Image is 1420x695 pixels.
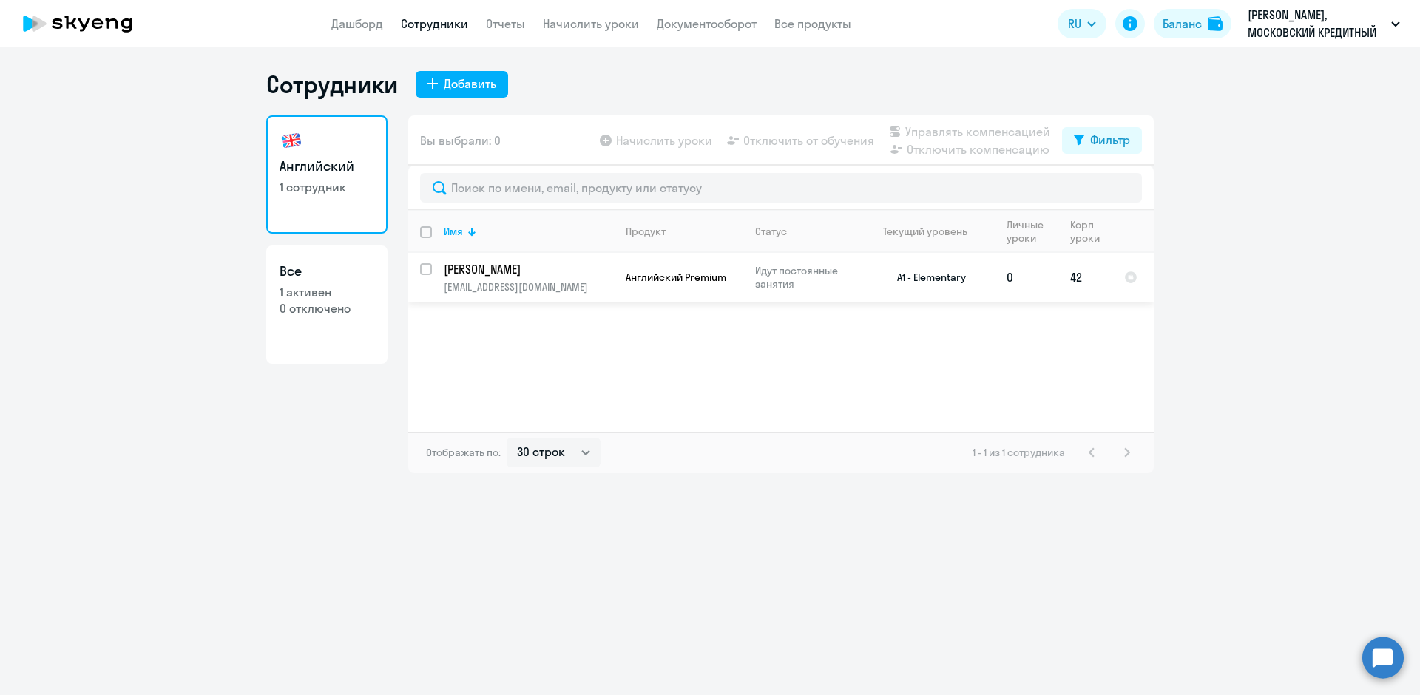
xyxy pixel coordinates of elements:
[626,225,666,238] div: Продукт
[426,446,501,459] span: Отображать по:
[444,225,463,238] div: Имя
[280,179,374,195] p: 1 сотрудник
[1070,218,1112,245] div: Корп. уроки
[266,115,388,234] a: Английский1 сотрудник
[869,225,994,238] div: Текущий уровень
[995,253,1058,302] td: 0
[420,132,501,149] span: Вы выбрали: 0
[657,16,757,31] a: Документооборот
[755,225,787,238] div: Статус
[883,225,967,238] div: Текущий уровень
[444,75,496,92] div: Добавить
[1007,218,1058,245] div: Личные уроки
[416,71,508,98] button: Добавить
[280,157,374,176] h3: Английский
[1062,127,1142,154] button: Фильтр
[1007,218,1044,245] div: Личные уроки
[444,225,613,238] div: Имя
[1208,16,1223,31] img: balance
[1090,131,1130,149] div: Фильтр
[444,280,613,294] p: [EMAIL_ADDRESS][DOMAIN_NAME]
[857,253,995,302] td: A1 - Elementary
[973,446,1065,459] span: 1 - 1 из 1 сотрудника
[1248,6,1385,41] p: [PERSON_NAME], МОСКОВСКИЙ КРЕДИТНЫЙ БАНК, ПАО
[444,261,611,277] p: [PERSON_NAME]
[401,16,468,31] a: Сотрудники
[444,261,613,277] a: [PERSON_NAME]
[280,129,303,152] img: english
[486,16,525,31] a: Отчеты
[280,284,374,300] p: 1 активен
[331,16,383,31] a: Дашборд
[755,264,856,291] p: Идут постоянные занятия
[266,69,398,99] h1: Сотрудники
[543,16,639,31] a: Начислить уроки
[280,262,374,281] h3: Все
[626,225,743,238] div: Продукт
[266,245,388,364] a: Все1 активен0 отключено
[280,300,374,316] p: 0 отключено
[420,173,1142,203] input: Поиск по имени, email, продукту или статусу
[1058,9,1106,38] button: RU
[1154,9,1231,38] button: Балансbalance
[755,225,856,238] div: Статус
[1068,15,1081,33] span: RU
[626,271,726,284] span: Английский Premium
[1058,253,1112,302] td: 42
[1070,218,1100,245] div: Корп. уроки
[1163,15,1202,33] div: Баланс
[774,16,851,31] a: Все продукты
[1240,6,1407,41] button: [PERSON_NAME], МОСКОВСКИЙ КРЕДИТНЫЙ БАНК, ПАО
